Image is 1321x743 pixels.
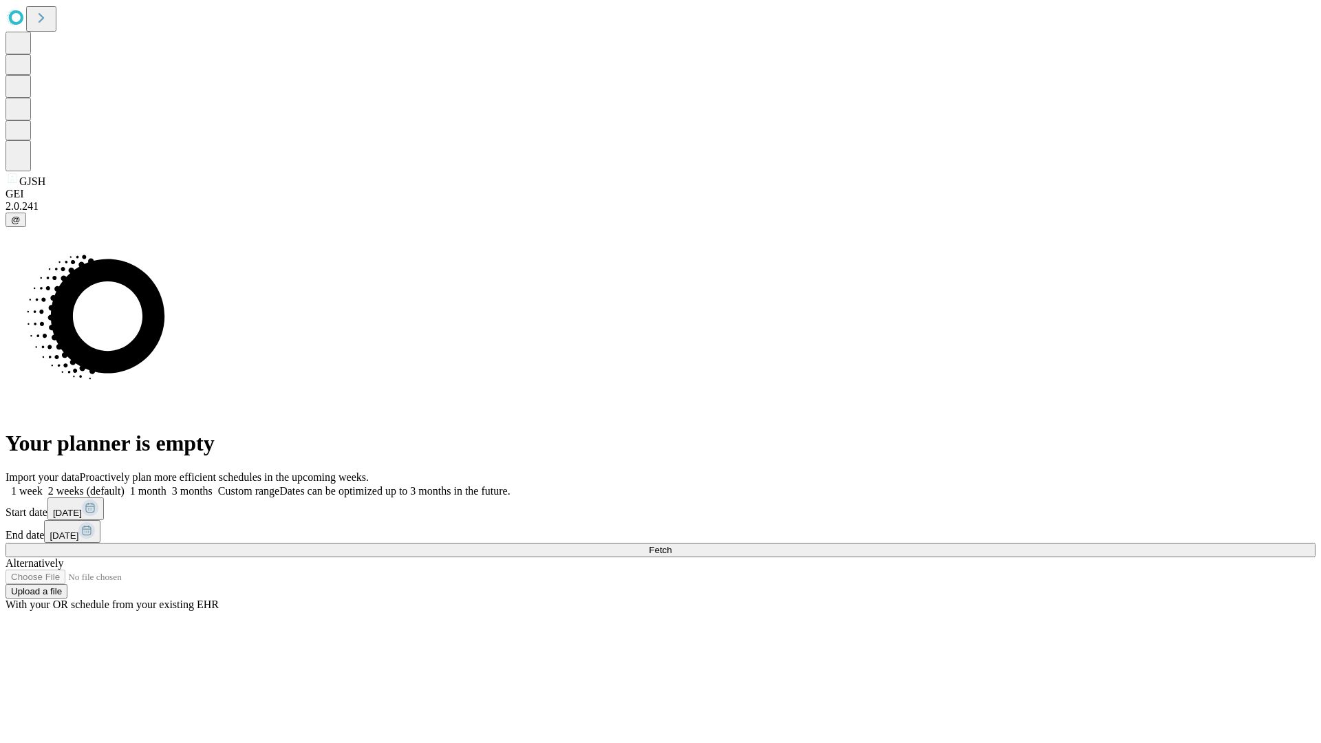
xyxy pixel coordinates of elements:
span: With your OR schedule from your existing EHR [6,599,219,610]
button: [DATE] [47,497,104,520]
span: Proactively plan more efficient schedules in the upcoming weeks. [80,471,369,483]
button: Fetch [6,543,1315,557]
span: Custom range [218,485,279,497]
span: 2 weeks (default) [48,485,125,497]
span: 1 month [130,485,167,497]
button: @ [6,213,26,227]
span: [DATE] [50,530,78,541]
div: GEI [6,188,1315,200]
span: 1 week [11,485,43,497]
button: [DATE] [44,520,100,543]
span: Alternatively [6,557,63,569]
span: 3 months [172,485,213,497]
div: End date [6,520,1315,543]
h1: Your planner is empty [6,431,1315,456]
div: 2.0.241 [6,200,1315,213]
span: Fetch [649,545,672,555]
span: @ [11,215,21,225]
span: Dates can be optimized up to 3 months in the future. [279,485,510,497]
div: Start date [6,497,1315,520]
span: Import your data [6,471,80,483]
span: [DATE] [53,508,82,518]
span: GJSH [19,175,45,187]
button: Upload a file [6,584,67,599]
